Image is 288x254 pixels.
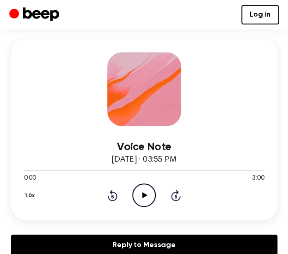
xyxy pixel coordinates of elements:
[9,6,61,24] a: Beep
[24,188,38,204] button: 1.0x
[241,5,279,24] a: Log in
[252,174,264,183] span: 3:00
[24,141,264,153] h3: Voice Note
[111,156,176,164] span: [DATE] · 03:55 PM
[24,174,36,183] span: 0:00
